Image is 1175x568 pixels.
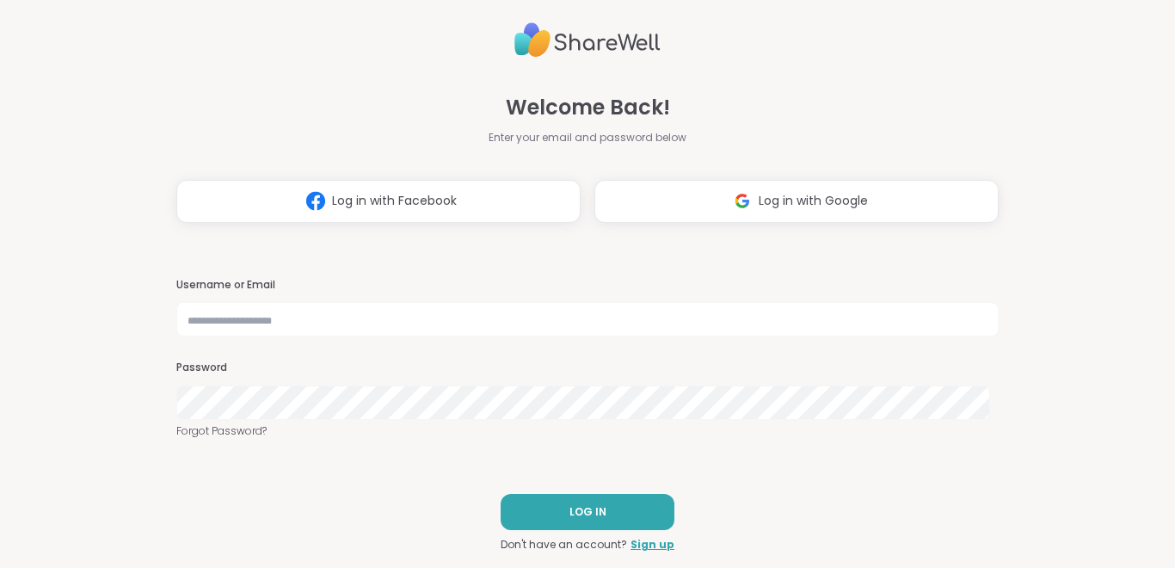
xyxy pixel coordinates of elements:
[176,278,999,293] h3: Username or Email
[299,185,332,217] img: ShareWell Logomark
[332,192,457,210] span: Log in with Facebook
[176,180,581,223] button: Log in with Facebook
[759,192,868,210] span: Log in with Google
[631,537,674,553] a: Sign up
[176,361,999,375] h3: Password
[726,185,759,217] img: ShareWell Logomark
[501,537,627,553] span: Don't have an account?
[176,423,999,439] a: Forgot Password?
[594,180,999,223] button: Log in with Google
[501,494,674,530] button: LOG IN
[506,92,670,123] span: Welcome Back!
[569,504,606,520] span: LOG IN
[514,15,661,65] img: ShareWell Logo
[489,130,686,145] span: Enter your email and password below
